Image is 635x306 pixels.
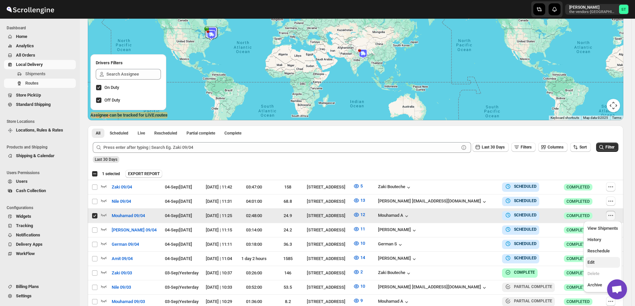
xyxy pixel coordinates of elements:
span: Edit [587,260,594,265]
span: Rescheduled [154,131,177,136]
span: 1 selected [102,171,120,176]
a: Open this area in Google Maps (opens a new window) [89,112,111,120]
button: Shipments [4,69,76,79]
div: 01:36:00 [239,298,269,305]
span: 04-Sep | [DATE] [165,213,192,218]
span: All [96,131,100,136]
div: [DATE] | 11:42 [206,184,235,190]
span: 13 [360,198,365,203]
span: Users [16,179,28,184]
div: 158 [273,184,303,190]
span: [PERSON_NAME] 09/04 [112,227,157,233]
span: 5 [360,183,363,188]
span: Analytics [16,43,34,48]
div: 03:26:00 [239,270,269,276]
button: 14 [349,252,369,263]
button: 10 [349,238,369,249]
button: 9 [349,295,367,306]
b: SCHEDULED [514,256,537,260]
span: Configurations [7,205,76,210]
img: Google [89,112,111,120]
div: 68.8 [273,198,303,205]
div: 53.5 [273,284,303,291]
span: Widgets [16,214,31,219]
span: COMPLETED [567,299,590,304]
span: Nile 09/04 [112,198,131,205]
span: Partial complete [187,131,215,136]
button: 2 [349,267,367,277]
span: Filter [605,145,614,150]
span: Last 30 Days [482,145,505,150]
b: PARTIAL COMPLETE [514,284,552,289]
button: Mouhamad A [378,299,410,305]
button: German S [378,241,404,248]
span: 10 [360,284,365,289]
button: Routes [4,79,76,88]
button: 10 [349,281,369,292]
span: Map data ©2025 [583,116,608,120]
span: Local Delivery [16,62,43,67]
button: WorkFlow [4,249,76,258]
span: COMPLETED [567,184,590,190]
span: Live [138,131,145,136]
b: COMPLETE [514,270,535,275]
span: 04-Sep | [DATE] [165,256,192,261]
span: Delete [587,271,599,276]
div: [STREET_ADDRESS] [307,227,349,233]
span: COMPLETED [567,285,590,290]
span: Store Locations [7,119,76,124]
div: [STREET_ADDRESS] [307,198,349,205]
b: SCHEDULED [514,227,537,232]
button: [PERSON_NAME] 09/04 [108,225,161,235]
button: Locations, Rules & Rates [4,126,76,135]
button: Settings [4,291,76,301]
input: Press enter after typing | Search Eg. Zaki 09/04 [103,142,459,153]
div: [STREET_ADDRESS] [307,298,349,305]
p: [PERSON_NAME] [569,5,616,10]
span: Notifications [16,232,40,237]
span: Store PickUp [16,93,41,98]
div: 36.3 [273,241,303,248]
div: 03:47:00 [239,184,269,190]
div: 1 day 2 hours [239,255,269,262]
b: SCHEDULED [514,213,537,217]
span: Amit 09/04 [112,255,133,262]
span: View Shipments [587,226,618,231]
span: 03-Sep | Yesterday [165,299,198,304]
button: SCHEDULED [505,183,537,190]
span: Reschedule [587,248,610,253]
button: Map camera controls [607,99,620,112]
div: [STREET_ADDRESS] [307,184,349,190]
span: Off Duty [104,98,120,103]
button: Zaki Bouteche [378,270,412,277]
button: Last 30 Days [472,143,509,152]
a: Open chat [607,279,627,299]
span: 9 [360,298,363,303]
div: [DATE] | 11:04 [206,255,235,262]
button: Mouhamad A [378,213,410,219]
div: 04:01:00 [239,198,269,205]
span: WorkFlow [16,251,35,256]
div: Zaki Bouteche [378,184,412,191]
span: Simcha Trieger [619,5,628,14]
button: PARTIAL COMPLETE [505,283,552,290]
button: 12 [349,209,369,220]
span: COMPLETED [567,270,590,276]
div: [DATE] | 11:25 [206,212,235,219]
span: Filters [521,145,532,150]
span: On Duty [104,85,119,90]
div: 03:18:00 [239,241,269,248]
text: ST [621,7,626,12]
span: Scheduled [110,131,128,136]
button: Amit 09/04 [108,253,137,264]
button: [PERSON_NAME] [378,256,418,262]
span: EXPORT REPORT [128,171,160,176]
span: Archive [587,282,602,287]
span: Tracking [16,223,33,228]
span: Cash Collection [16,188,46,193]
button: EXPORT REPORT [125,170,162,178]
span: Mouhamad 09/04 [112,212,145,219]
p: the-vendors-[GEOGRAPHIC_DATA] [569,10,616,14]
div: [PERSON_NAME] [EMAIL_ADDRESS][DOMAIN_NAME] [378,198,488,205]
div: [STREET_ADDRESS] [307,212,349,219]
